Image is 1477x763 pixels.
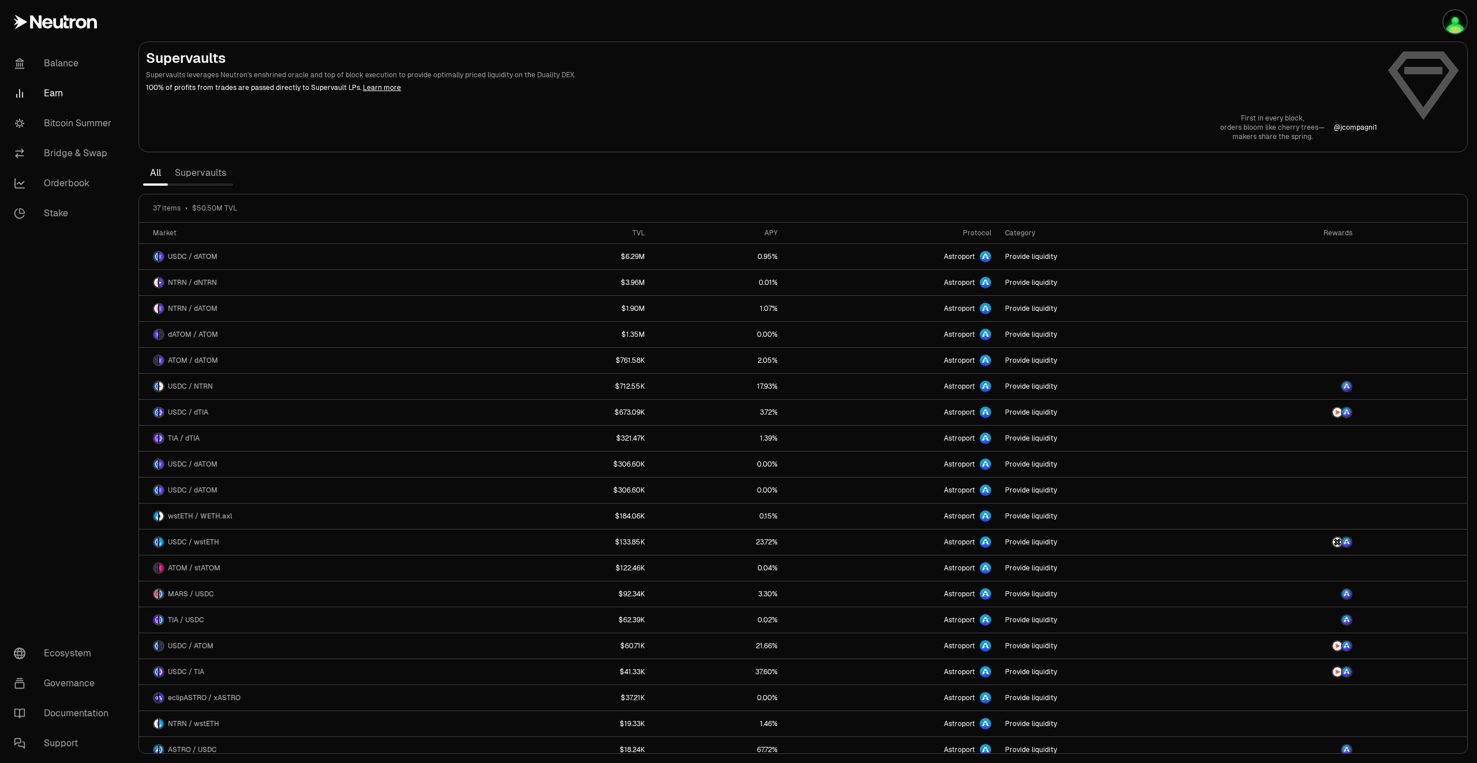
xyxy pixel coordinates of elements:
[139,711,500,736] a: NTRN LogowstETH LogoNTRN / wstETH
[139,478,500,503] a: USDC LogodATOM LogoUSDC / dATOM
[1342,745,1351,754] img: ASTRO Logo
[168,719,219,728] span: NTRN / wstETH
[154,330,158,339] img: dATOM Logo
[1220,132,1325,141] p: makers share the spring.
[998,633,1217,659] a: Provide liquidity
[1217,737,1360,762] a: ASTRO Logo
[652,296,785,321] a: 1.07%
[159,667,163,676] img: TIA Logo
[168,382,213,391] span: USDC / NTRN
[500,400,652,425] a: $673.09K
[785,270,998,295] a: Astroport
[139,737,500,762] a: ASTRO LogoUSDC LogoASTRO / USDC
[159,589,163,599] img: USDC Logo
[998,296,1217,321] a: Provide liquidity
[998,555,1217,581] a: Provide liquidity
[159,408,163,417] img: dTIA Logo
[139,555,500,581] a: ATOM LogostATOM LogoATOM / stATOM
[785,400,998,425] a: Astroport
[785,607,998,633] a: Astroport
[139,296,500,321] a: NTRN LogodATOM LogoNTRN / dATOM
[500,270,652,295] a: $3.96M
[785,244,998,269] a: Astroport
[1333,667,1342,676] img: NTRN Logo
[792,228,991,238] div: Protocol
[652,478,785,503] a: 0.00%
[652,581,785,607] a: 3.30%
[785,503,998,529] a: Astroport
[139,348,500,373] a: ATOM LogodATOM LogoATOM / dATOM
[159,486,163,495] img: dATOM Logo
[159,693,163,702] img: xASTRO Logo
[154,667,158,676] img: USDC Logo
[153,204,181,213] span: 37 items
[500,529,652,555] a: $133.85K
[168,330,218,339] span: dATOM / ATOM
[998,581,1217,607] a: Provide liquidity
[944,460,975,469] span: Astroport
[500,633,652,659] a: $60.71K
[159,330,163,339] img: ATOM Logo
[154,434,158,443] img: TIA Logo
[168,408,208,417] span: USDC / dTIA
[944,434,975,443] span: Astroport
[1342,615,1351,625] img: ASTRO Logo
[168,460,218,469] span: USDC / dATOM
[944,252,975,261] span: Astroport
[146,70,1377,80] p: Supervaults leverages Neutron's enshrined oracle and top of block execution to provide optimally ...
[507,228,645,238] div: TVL
[1333,408,1342,417] img: NTRN Logo
[652,400,785,425] a: 3.72%
[168,278,217,287] span: NTRN / dNTRN
[785,659,998,685] a: Astroport
[154,693,158,702] img: eclipASTRO Logo
[500,348,652,373] a: $761.58K
[998,685,1217,711] a: Provide liquidity
[146,49,1377,67] h2: Supervaults
[1220,123,1325,132] p: orders bloom like cherry trees—
[652,426,785,451] a: 1.39%
[139,244,500,269] a: USDC LogodATOM LogoUSDC / dATOM
[168,641,213,651] span: USDC / ATOM
[154,512,158,521] img: wstETH Logo
[1334,123,1377,132] p: @ jcompagni1
[1217,659,1360,685] a: NTRN LogoASTRO Logo
[168,252,218,261] span: USDC / dATOM
[944,512,975,521] span: Astroport
[500,555,652,581] a: $122.46K
[785,296,998,321] a: Astroport
[944,667,975,676] span: Astroport
[500,711,652,736] a: $19.33K
[998,503,1217,529] a: Provide liquidity
[944,563,975,573] span: Astroport
[998,426,1217,451] a: Provide liquidity
[998,737,1217,762] a: Provide liquidity
[944,641,975,651] span: Astroport
[1217,400,1360,425] a: NTRN LogoASTRO Logo
[1217,633,1360,659] a: NTRN LogoASTRO Logo
[1217,607,1360,633] a: ASTRO Logo
[5,48,125,78] a: Balance
[154,356,158,365] img: ATOM Logo
[652,452,785,477] a: 0.00%
[500,685,652,711] a: $37.21K
[500,374,652,399] a: $712.55K
[139,270,500,295] a: NTRN LogodNTRN LogoNTRN / dNTRN
[785,581,998,607] a: Astroport
[652,555,785,581] a: 0.04%
[139,452,500,477] a: USDC LogodATOM LogoUSDC / dATOM
[5,168,125,198] a: Orderbook
[154,615,158,625] img: TIA Logo
[944,486,975,495] span: Astroport
[500,452,652,477] a: $306.60K
[159,382,163,391] img: NTRN Logo
[5,728,125,758] a: Support
[652,659,785,685] a: 37.60%
[154,589,158,599] img: MARS Logo
[154,641,158,651] img: USDC Logo
[168,512,232,521] span: wstETH / WETH.axl
[944,408,975,417] span: Astroport
[1342,641,1351,651] img: ASTRO Logo
[1342,382,1351,391] img: ASTRO Logo
[154,719,158,728] img: NTRN Logo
